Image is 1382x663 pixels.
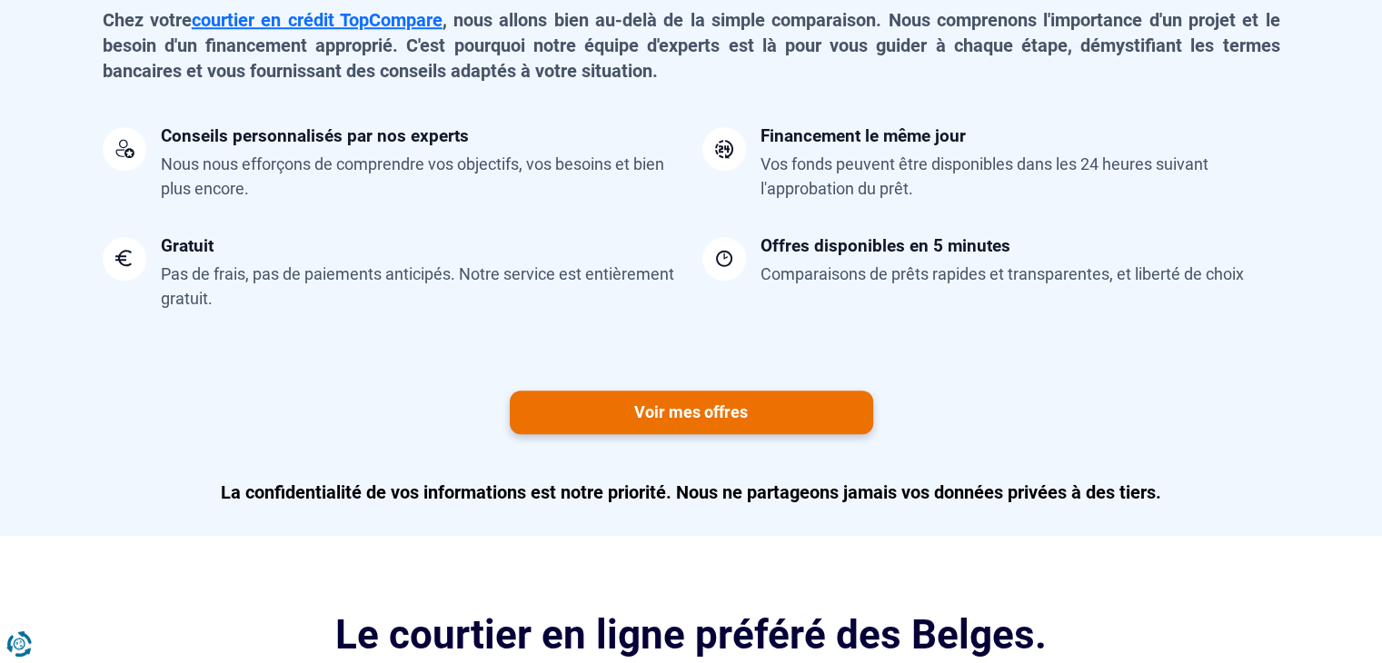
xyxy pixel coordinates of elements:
[161,237,214,254] div: Gratuit
[161,262,681,311] div: Pas de frais, pas de paiements anticipés. Notre service est entièrement gratuit.
[761,152,1280,201] div: Vos fonds peuvent être disponibles dans les 24 heures suivant l'approbation du prêt.
[510,391,873,434] a: Voir mes offres
[761,262,1244,286] div: Comparaisons de prêts rapides et transparentes, et liberté de choix
[103,7,1280,84] p: Chez votre , nous allons bien au-delà de la simple comparaison. Nous comprenons l'importance d'un...
[761,127,966,144] div: Financement le même jour
[103,609,1280,662] h2: Le courtier en ligne préféré des Belges.
[161,152,681,201] div: Nous nous efforçons de comprendre vos objectifs, vos besoins et bien plus encore.
[103,480,1280,505] p: La confidentialité de vos informations est notre priorité. Nous ne partageons jamais vos données ...
[192,9,442,31] a: courtier en crédit TopCompare
[161,127,469,144] div: Conseils personnalisés par nos experts
[761,237,1010,254] div: Offres disponibles en 5 minutes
